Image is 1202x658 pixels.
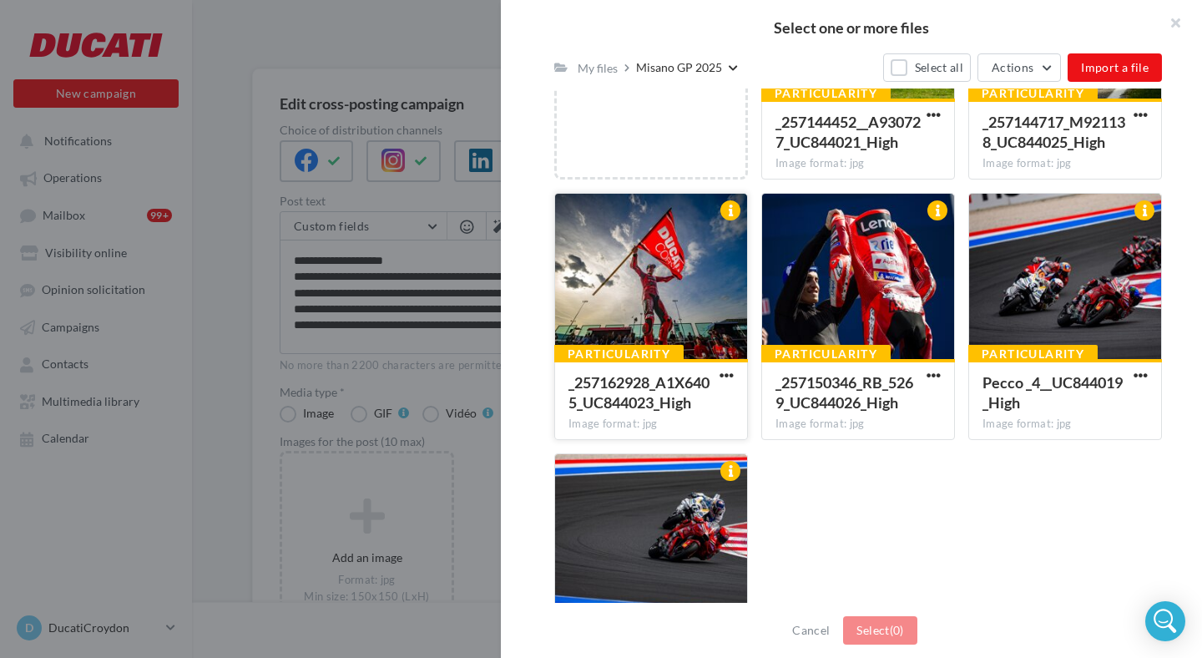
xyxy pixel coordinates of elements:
span: _257144452__A930727_UC844021_High [775,113,921,151]
button: Select all [883,53,971,82]
div: Particularity [761,345,891,363]
div: Particularity [968,84,1098,103]
div: Particularity [968,345,1098,363]
div: Particularity [554,345,684,363]
span: _257162928_A1X6405_UC844023_High [568,373,710,412]
span: _257144717_M921138_UC844025_High [982,113,1125,151]
div: My files [578,60,618,77]
span: _257150346_RB_5269_UC844026_High [775,373,913,412]
div: Image format: jpg [982,156,1148,171]
div: Image format: jpg [775,417,941,432]
span: (0) [890,623,904,637]
button: Cancel [785,620,836,640]
span: Import a file [1081,60,1149,74]
h2: Select one or more files [528,20,1175,35]
button: Import a file [1068,53,1162,82]
div: Image format: jpg [568,417,734,432]
div: Image format: jpg [775,156,941,171]
span: Pecco _4__UC844019_High [982,373,1123,412]
span: Actions [992,60,1033,74]
button: Actions [977,53,1061,82]
div: Open Intercom Messenger [1145,601,1185,641]
div: Misano GP 2025 [636,59,722,76]
div: Image format: jpg [982,417,1148,432]
button: Select(0) [843,616,917,645]
div: Particularity [761,84,891,103]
